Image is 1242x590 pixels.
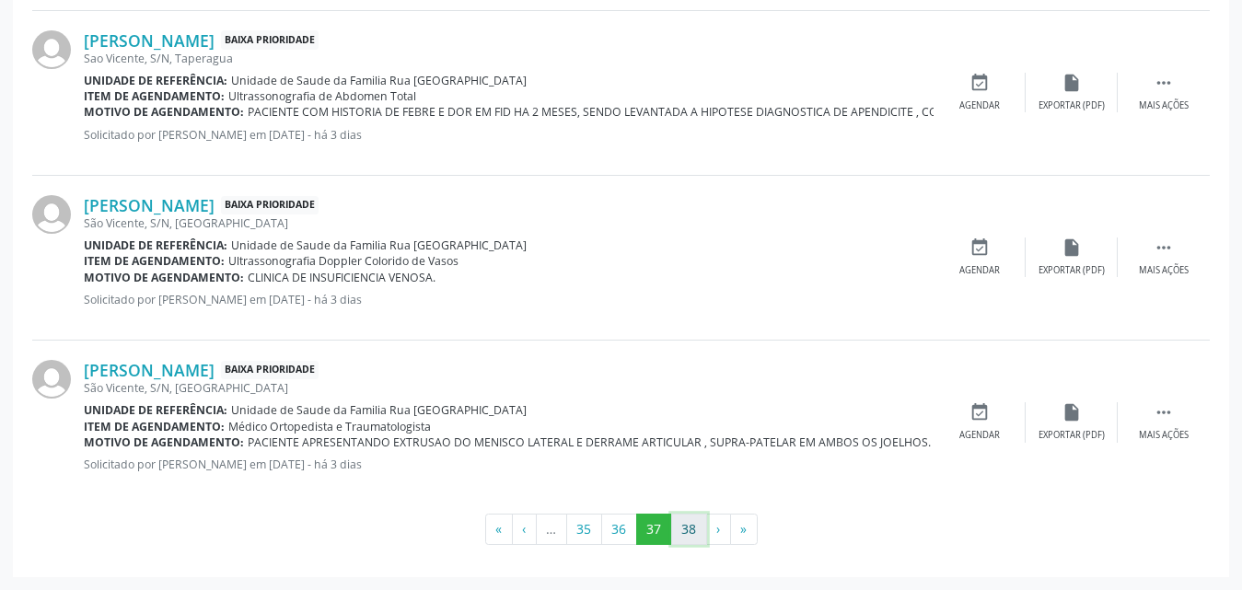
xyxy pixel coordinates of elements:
[1139,264,1189,277] div: Mais ações
[84,237,227,253] b: Unidade de referência:
[84,127,934,143] p: Solicitado por [PERSON_NAME] em [DATE] - há 3 dias
[32,360,71,399] img: img
[1139,99,1189,112] div: Mais ações
[1154,237,1174,258] i: 
[969,402,990,422] i: event_available
[221,196,319,215] span: Baixa Prioridade
[671,514,707,545] button: Go to page 38
[231,237,527,253] span: Unidade de Saude da Familia Rua [GEOGRAPHIC_DATA]
[84,73,227,88] b: Unidade de referência:
[32,195,71,234] img: img
[485,514,513,545] button: Go to first page
[1062,237,1082,258] i: insert_drive_file
[1139,429,1189,442] div: Mais ações
[221,361,319,380] span: Baixa Prioridade
[1062,73,1082,93] i: insert_drive_file
[228,419,431,434] span: Médico Ortopedista e Traumatologista
[706,514,731,545] button: Go to next page
[1154,73,1174,93] i: 
[84,104,244,120] b: Motivo de agendamento:
[84,292,934,307] p: Solicitado por [PERSON_NAME] em [DATE] - há 3 dias
[959,429,1000,442] div: Agendar
[84,215,934,231] div: São Vicente, S/N, [GEOGRAPHIC_DATA]
[84,380,934,396] div: São Vicente, S/N, [GEOGRAPHIC_DATA]
[84,195,215,215] a: [PERSON_NAME]
[959,264,1000,277] div: Agendar
[32,514,1210,545] ul: Pagination
[228,253,458,269] span: Ultrassonografia Doppler Colorido de Vasos
[969,73,990,93] i: event_available
[248,434,931,450] span: PACIENTE APRESENTANDO EXTRUSAO DO MENISCO LATERAL E DERRAME ARTICULAR , SUPRA-PATELAR EM AMBOS OS...
[228,88,416,104] span: Ultrassonografia de Abdomen Total
[84,51,934,66] div: Sao Vicente, S/N, Taperagua
[32,30,71,69] img: img
[84,88,225,104] b: Item de agendamento:
[636,514,672,545] button: Go to page 37
[84,457,934,472] p: Solicitado por [PERSON_NAME] em [DATE] - há 3 dias
[84,270,244,285] b: Motivo de agendamento:
[231,402,527,418] span: Unidade de Saude da Familia Rua [GEOGRAPHIC_DATA]
[601,514,637,545] button: Go to page 36
[84,402,227,418] b: Unidade de referência:
[512,514,537,545] button: Go to previous page
[969,237,990,258] i: event_available
[84,434,244,450] b: Motivo de agendamento:
[730,514,758,545] button: Go to last page
[566,514,602,545] button: Go to page 35
[84,360,215,380] a: [PERSON_NAME]
[1039,264,1105,277] div: Exportar (PDF)
[1154,402,1174,422] i: 
[1039,99,1105,112] div: Exportar (PDF)
[84,419,225,434] b: Item de agendamento:
[1062,402,1082,422] i: insert_drive_file
[231,73,527,88] span: Unidade de Saude da Familia Rua [GEOGRAPHIC_DATA]
[248,270,435,285] span: CLINICA DE INSUFICIENCIA VENOSA.
[221,30,319,50] span: Baixa Prioridade
[959,99,1000,112] div: Agendar
[84,253,225,269] b: Item de agendamento:
[1039,429,1105,442] div: Exportar (PDF)
[84,30,215,51] a: [PERSON_NAME]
